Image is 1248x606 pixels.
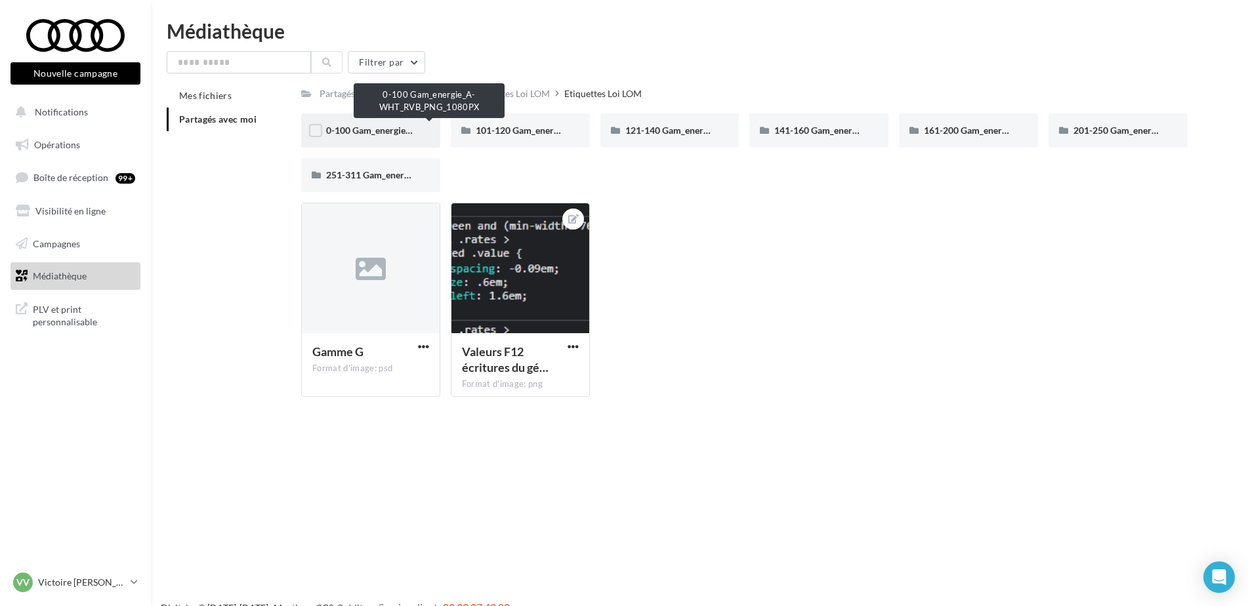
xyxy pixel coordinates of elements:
div: 99+ [115,173,135,184]
a: Opérations [8,131,143,159]
span: 121-140 Gam_energie_C-WHT_RVB_PNG_1080PX [625,125,833,136]
button: Filtrer par [348,51,425,73]
span: Médiathèque [33,270,87,281]
a: Boîte de réception99+ [8,163,143,192]
div: Etiquettes Loi LOM [564,87,642,100]
span: 0-100 Gam_energie_A-WHT_RVB_PNG_1080PX [326,125,525,136]
span: Gamme G [312,344,364,359]
span: Valeurs F12 écritures du générateur étiquettes CO2 [462,344,549,374]
p: Victoire [PERSON_NAME] [38,576,125,589]
span: 141-160 Gam_energie_D-WHT_RVB_PNG_1080PX [774,125,984,136]
button: Notifications [8,98,138,126]
div: Open Intercom Messenger [1203,561,1235,593]
span: Visibilité en ligne [35,205,106,216]
a: PLV et print personnalisable [8,295,143,334]
span: Campagnes [33,237,80,249]
div: Etiquettes Loi LOM [472,87,550,100]
div: Partagés avec moi [320,87,393,100]
a: VV Victoire [PERSON_NAME] [10,570,140,595]
span: 251-311 Gam_energie_G-WHT_RVB_PNG_1080PX [326,169,535,180]
span: Opérations [34,139,80,150]
span: Mes fichiers [179,90,232,101]
span: Notifications [35,106,88,117]
div: Format d'image: psd [312,363,429,374]
div: Format d'image: png [462,378,579,390]
span: 161-200 Gam_energie_E-WHT_RVB_PNG_1080PX [924,125,1132,136]
a: Médiathèque [8,262,143,290]
a: Campagnes [8,230,143,258]
span: 101-120 Gam_energie_B-WHT_RVB_PNG_1080PX [476,125,684,136]
span: PLV et print personnalisable [33,300,135,329]
div: 0-100 Gam_energie_A-WHT_RVB_PNG_1080PX [354,83,505,118]
span: Partagés avec moi [179,113,257,125]
button: Nouvelle campagne [10,62,140,85]
span: Boîte de réception [33,172,108,183]
div: Médiathèque [167,21,1232,41]
a: Visibilité en ligne [8,197,143,225]
span: VV [16,576,30,589]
